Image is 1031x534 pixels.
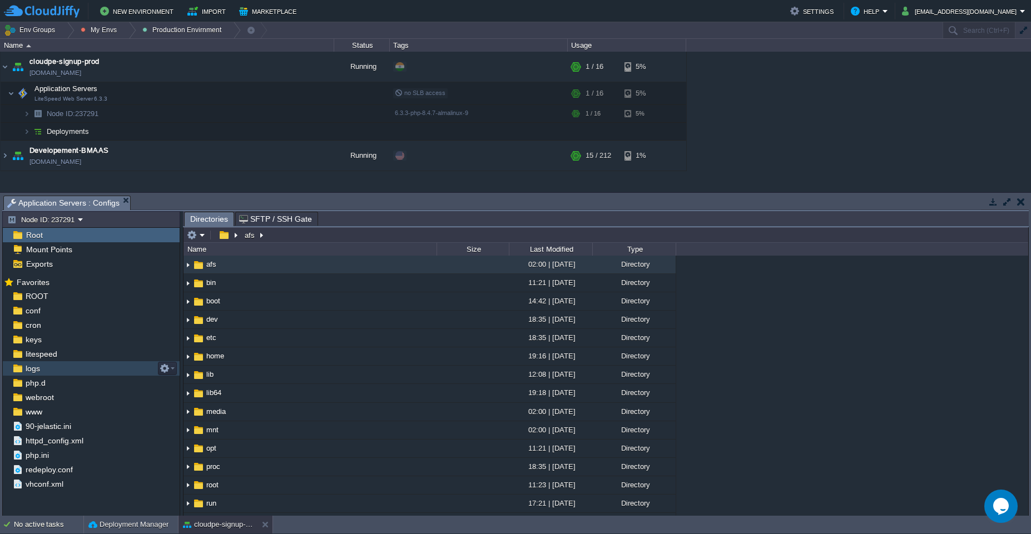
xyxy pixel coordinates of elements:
[902,4,1020,18] button: [EMAIL_ADDRESS][DOMAIN_NAME]
[47,109,75,118] span: Node ID:
[23,479,65,489] a: vhconf.xml
[586,52,603,82] div: 1 / 16
[23,421,73,431] a: 90-jelastic.ini
[395,89,445,96] span: no SLB access
[205,370,215,379] a: lib
[185,243,437,256] div: Name
[334,52,390,82] div: Running
[23,392,56,402] a: webroot
[592,513,676,530] div: Directory
[142,22,225,38] button: Production Envirnment
[851,4,883,18] button: Help
[34,96,107,102] span: LiteSpeed Web Server 6.3.3
[592,476,676,493] div: Directory
[184,275,192,292] img: AMDAwAAAACH5BAEAAAAALAAAAAABAAEAAAICRAEAOw==
[46,109,100,118] a: Node ID:237291
[509,495,592,512] div: 17:21 | [DATE]
[4,22,59,38] button: Env Groups
[509,403,592,420] div: 02:00 | [DATE]
[184,403,192,421] img: AMDAwAAAACH5BAEAAAAALAAAAAABAAEAAAICRAEAOw==
[509,476,592,493] div: 11:23 | [DATE]
[395,109,468,116] span: 6.3.3-php-8.4.7-almalinux-9
[184,513,192,531] img: AMDAwAAAACH5BAEAAAAALAAAAAABAAEAAAICRAEAOw==
[192,277,205,290] img: AMDAwAAAACH5BAEAAAAALAAAAAABAAEAAAICRAEAOw==
[7,196,120,210] span: Application Servers : Configs
[190,212,228,226] span: Directories
[23,291,50,301] a: ROOT
[23,320,43,330] span: cron
[46,109,100,118] span: 237291
[509,329,592,346] div: 18:35 | [DATE]
[29,56,100,67] a: cloudpe-signup-prod
[7,214,78,224] button: Node ID: 237291
[23,378,47,388] a: php.d
[509,513,592,530] div: 19:19 | [DATE]
[184,366,192,383] img: AMDAwAAAACH5BAEAAAAALAAAAAABAAEAAAICRAEAOw==
[184,385,192,402] img: AMDAwAAAACH5BAEAAAAALAAAAAABAAEAAAICRAEAOw==
[24,230,44,240] span: Root
[30,105,46,122] img: AMDAwAAAACH5BAEAAAAALAAAAAABAAEAAAICRAEAOw==
[29,156,81,167] a: [DOMAIN_NAME]
[205,443,218,453] a: opt
[205,425,220,435] span: mnt
[23,349,59,359] span: litespeed
[592,366,676,383] div: Directory
[239,4,300,18] button: Marketplace
[592,256,676,273] div: Directory
[29,145,109,156] a: Developement-BMAAS
[184,422,192,439] img: AMDAwAAAACH5BAEAAAAALAAAAAABAAEAAAICRAEAOw==
[24,259,54,269] span: Exports
[187,4,229,18] button: Import
[10,52,26,82] img: AMDAwAAAACH5BAEAAAAALAAAAAABAAEAAAICRAEAOw==
[4,4,80,18] img: CloudJiffy
[205,480,220,490] a: root
[205,296,222,306] span: boot
[205,351,226,361] a: home
[205,388,223,397] span: lib64
[624,105,661,122] div: 5%
[33,84,99,93] span: Application Servers
[239,212,312,226] span: SFTP / SSH Gate
[23,363,42,373] a: logs
[205,462,222,471] a: proc
[205,315,220,324] a: dev
[509,347,592,365] div: 19:16 | [DATE]
[192,369,205,381] img: AMDAwAAAACH5BAEAAAAALAAAAAABAAEAAAICRAEAOw==
[23,335,43,345] a: keys
[192,314,205,326] img: AMDAwAAAACH5BAEAAAAALAAAAAABAAEAAAICRAEAOw==
[24,244,74,254] a: Mount Points
[592,384,676,401] div: Directory
[184,440,192,457] img: AMDAwAAAACH5BAEAAAAALAAAAAABAAEAAAICRAEAOw==
[192,461,205,473] img: AMDAwAAAACH5BAEAAAAALAAAAAABAAEAAAICRAEAOw==
[23,306,42,316] a: conf
[14,278,51,287] a: Favorites
[184,330,192,347] img: AMDAwAAAACH5BAEAAAAALAAAAAABAAEAAAICRAEAOw==
[592,311,676,328] div: Directory
[592,347,676,365] div: Directory
[592,274,676,291] div: Directory
[23,465,75,475] span: redeploy.conf
[23,407,44,417] span: www
[509,292,592,310] div: 14:42 | [DATE]
[624,82,661,104] div: 5%
[1,52,9,82] img: AMDAwAAAACH5BAEAAAAALAAAAAABAAEAAAICRAEAOw==
[81,22,120,38] button: My Envs
[205,278,217,287] a: bin
[46,127,91,136] span: Deployments
[568,39,686,52] div: Usage
[592,440,676,457] div: Directory
[592,292,676,310] div: Directory
[192,406,205,418] img: AMDAwAAAACH5BAEAAAAALAAAAAABAAEAAAICRAEAOw==
[183,519,253,530] button: cloudpe-signup-prod
[509,256,592,273] div: 02:00 | [DATE]
[184,311,192,328] img: AMDAwAAAACH5BAEAAAAALAAAAAABAAEAAAICRAEAOw==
